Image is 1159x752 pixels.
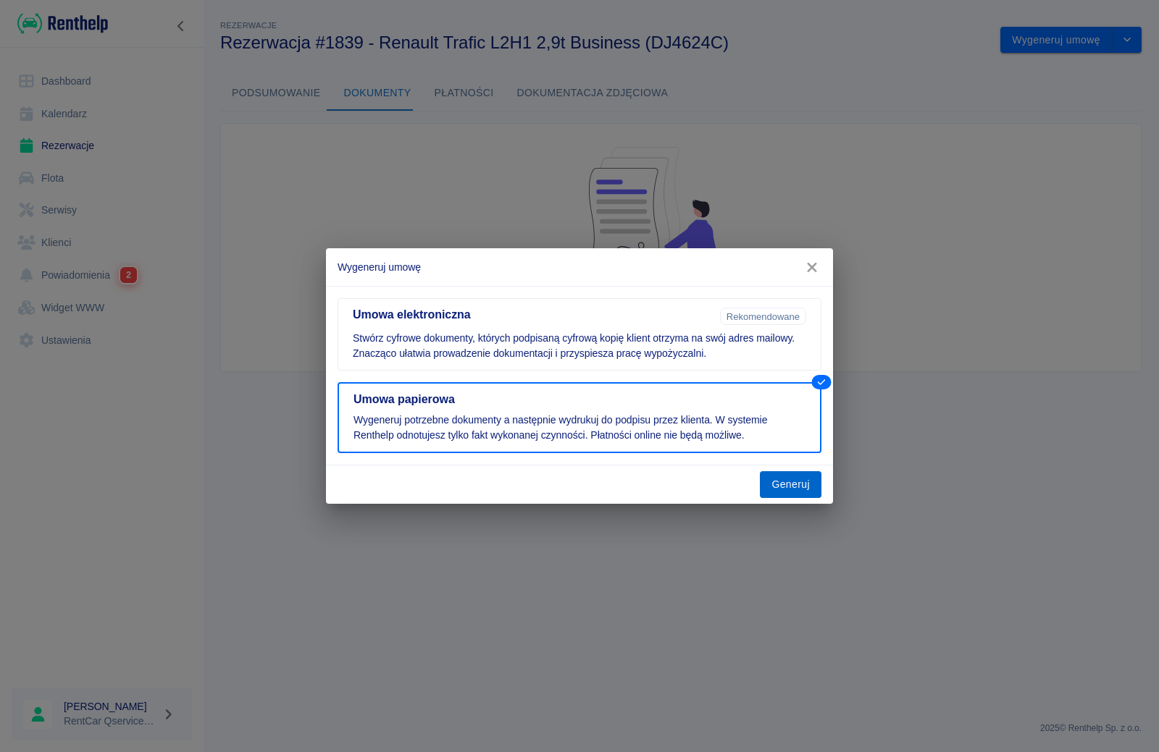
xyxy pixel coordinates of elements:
span: Rekomendowane [721,311,806,322]
p: Wygeneruj potrzebne dokumenty a następnie wydrukuj do podpisu przez klienta. W systemie Renthelp ... [353,413,806,443]
h5: Umowa papierowa [353,392,806,407]
p: Stwórz cyfrowe dokumenty, których podpisaną cyfrową kopię klient otrzyma na swój adres mailowy. Z... [353,331,806,361]
button: Generuj [760,471,821,498]
button: Umowa elektronicznaRekomendowaneStwórz cyfrowe dokumenty, których podpisaną cyfrową kopię klient ... [338,298,821,371]
button: Umowa papierowaWygeneruj potrzebne dokumenty a następnie wydrukuj do podpisu przez klienta. W sys... [338,382,821,453]
h2: Wygeneruj umowę [326,248,833,286]
h5: Umowa elektroniczna [353,308,714,322]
